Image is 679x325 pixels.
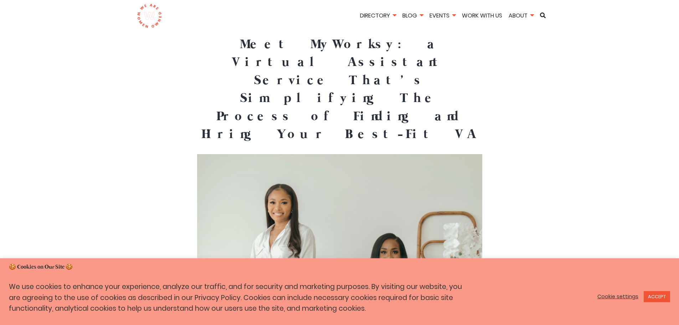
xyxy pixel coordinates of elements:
[537,12,548,18] a: Search
[9,263,670,271] h5: 🍪 Cookies on Our Site 🍪
[9,281,472,314] p: We use cookies to enhance your experience, analyze our traffic, and for security and marketing pu...
[459,11,505,20] a: Work With Us
[427,11,458,21] li: Events
[427,11,458,20] a: Events
[506,11,536,20] a: About
[400,11,426,20] a: Blog
[357,11,398,21] li: Directory
[644,291,670,302] a: ACCEPT
[197,36,482,143] h1: Meet MyWorksy: a Virtual Assistant Service That’s Simplifying The Process of Finding and Hiring Y...
[506,11,536,21] li: About
[597,293,638,300] a: Cookie settings
[137,4,162,29] img: logo
[400,11,426,21] li: Blog
[357,11,398,20] a: Directory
